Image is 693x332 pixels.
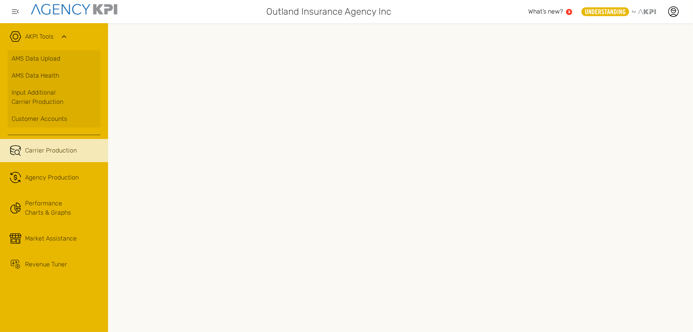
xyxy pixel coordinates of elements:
[8,67,100,84] a: AMS Data Health
[266,5,391,19] span: Outland Insurance Agency Inc
[568,10,570,14] text: 3
[8,50,100,67] a: AMS Data Upload
[528,8,563,15] span: What’s new?
[8,110,100,127] a: Customer Accounts
[8,84,100,110] a: Input AdditionalCarrier Production
[25,234,77,243] div: Market Assistance
[566,9,572,15] a: 3
[25,173,79,182] div: Agency Production
[25,146,77,155] span: Carrier Production
[25,32,54,41] a: AKPI Tools
[31,4,117,15] img: agencykpi-logo-550x69-2d9e3fa8.png
[12,71,59,80] span: AMS Data Health
[12,114,96,124] div: Customer Accounts
[25,260,67,269] div: Revenue Tuner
